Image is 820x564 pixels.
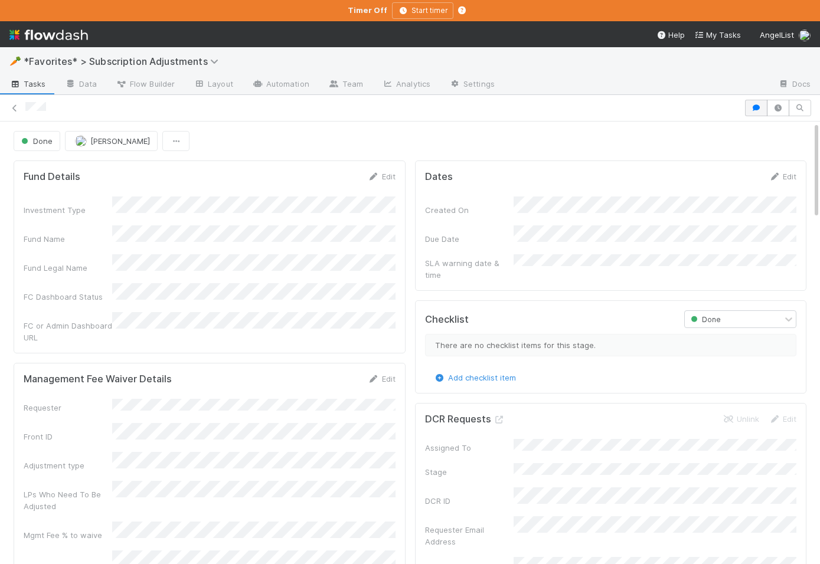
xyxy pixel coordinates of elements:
span: Flow Builder [116,78,175,90]
a: Edit [769,172,796,181]
span: Done [19,136,53,146]
a: Edit [368,172,396,181]
div: Mgmt Fee % to waive [24,529,112,541]
span: [PERSON_NAME] [90,136,150,146]
strong: Timer Off [348,5,387,15]
span: Tasks [9,78,46,90]
a: Data [55,76,106,94]
a: Unlink [723,414,759,424]
div: Assigned To [425,442,514,454]
div: Fund Name [24,233,112,245]
span: Done [688,315,721,324]
img: logo-inverted-e16ddd16eac7371096b0.svg [9,25,88,45]
div: Front ID [24,431,112,442]
div: Requester [24,402,112,414]
a: Automation [243,76,319,94]
img: avatar_b18de8e2-1483-4e81-aa60-0a3d21592880.png [75,135,87,147]
div: Adjustment type [24,460,112,471]
a: My Tasks [694,29,741,41]
div: There are no checklist items for this stage. [425,334,797,356]
div: FC or Admin Dashboard URL [24,320,112,343]
div: Requester Email Address [425,524,514,547]
img: avatar_b18de8e2-1483-4e81-aa60-0a3d21592880.png [799,29,811,41]
a: Edit [769,414,796,424]
div: Stage [425,466,514,478]
div: Created On [425,204,514,216]
a: Team [319,76,373,94]
div: Fund Legal Name [24,262,112,274]
button: Done [14,131,60,151]
a: Edit [368,374,396,383]
div: DCR ID [425,495,514,507]
a: Layout [184,76,243,94]
div: SLA warning date & time [425,257,514,281]
h5: DCR Requests [425,414,505,425]
a: Docs [769,76,820,94]
button: [PERSON_NAME] [65,131,158,151]
a: Add checklist item [434,373,516,382]
div: Help [656,29,685,41]
h5: Dates [425,171,453,183]
div: FC Dashboard Status [24,291,112,303]
button: Start timer [392,2,453,19]
div: Due Date [425,233,514,245]
span: AngelList [760,30,794,40]
a: Settings [440,76,504,94]
h5: Fund Details [24,171,80,183]
a: Analytics [373,76,440,94]
span: 🥕 [9,56,21,66]
div: Investment Type [24,204,112,216]
span: *Favorites* > Subscription Adjustments [24,55,224,67]
h5: Management Fee Waiver Details [24,373,172,385]
div: LPs Who Need To Be Adjusted [24,488,112,512]
h5: Checklist [425,314,469,326]
span: My Tasks [694,30,741,40]
a: Flow Builder [106,76,184,94]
